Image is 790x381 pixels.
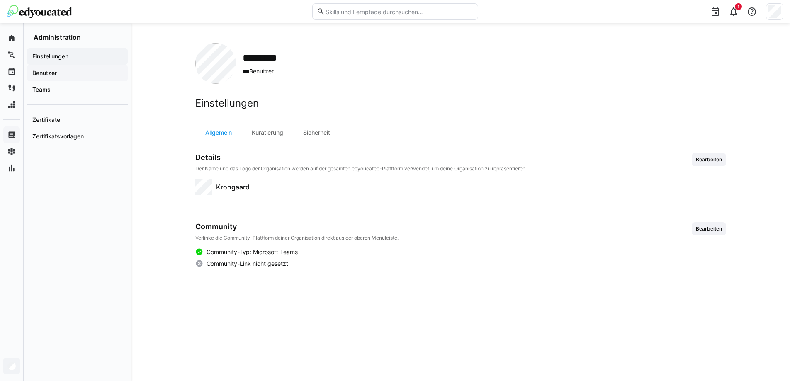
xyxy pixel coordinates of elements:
[195,123,242,143] div: Allgemein
[207,260,288,268] span: Community-Link nicht gesetzt
[207,248,298,256] span: Community-Typ: Microsoft Teams
[692,153,726,166] button: Bearbeiten
[195,165,527,172] p: Der Name und das Logo der Organisation werden auf der gesamten edyoucated-Plattform verwendet, um...
[695,156,723,163] span: Bearbeiten
[737,4,739,9] span: 1
[216,182,250,192] span: Krongaard
[195,222,399,231] h3: Community
[293,123,340,143] div: Sicherheit
[195,235,399,241] p: Verlinke die Community-Plattform deiner Organisation direkt aus der oberen Menüleiste.
[195,97,726,109] h2: Einstellungen
[195,153,527,162] h3: Details
[242,123,293,143] div: Kuratierung
[695,226,723,232] span: Bearbeiten
[243,67,292,76] span: Benutzer
[692,222,726,235] button: Bearbeiten
[325,8,473,15] input: Skills und Lernpfade durchsuchen…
